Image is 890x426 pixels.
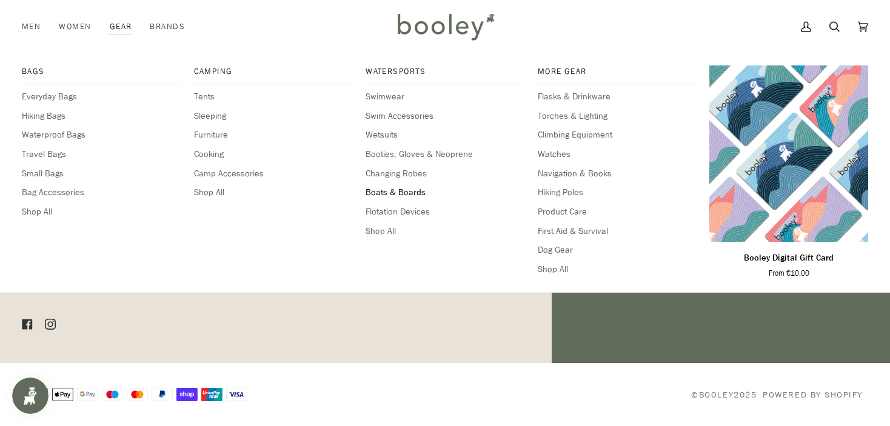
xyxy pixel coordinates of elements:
[366,90,524,104] a: Swimwear
[538,244,697,257] a: Dog Gear
[22,65,181,78] span: Bags
[194,128,353,142] a: Furniture
[22,148,181,161] a: Travel Bags
[22,128,181,142] a: Waterproof Bags
[366,110,524,123] a: Swim Accessories
[22,205,181,219] a: Shop All
[538,205,697,219] a: Product Care
[22,90,181,104] a: Everyday Bags
[194,148,353,161] a: Cooking
[366,205,524,219] a: Flotation Devices
[22,21,41,33] span: Men
[366,128,524,142] a: Wetsuits
[59,21,91,33] span: Women
[194,65,353,84] a: Camping
[366,65,524,84] a: Watersports
[763,389,863,401] a: Powered by Shopify
[709,65,868,278] product-grid-item: Booley Digital Gift Card
[22,167,181,181] a: Small Bags
[538,225,697,238] a: First Aid & Survival
[538,65,697,78] span: More Gear
[194,90,353,104] a: Tents
[691,388,757,401] span: © 2025
[538,263,697,276] a: Shop All
[392,9,498,44] img: Booley
[366,225,524,238] a: Shop All
[366,148,524,161] a: Booties, Gloves & Neoprene
[194,110,353,123] a: Sleeping
[366,65,524,78] span: Watersports
[538,90,697,104] a: Flasks & Drinkware
[538,186,697,199] a: Hiking Poles
[744,251,834,265] p: Booley Digital Gift Card
[22,110,181,123] a: Hiking Bags
[194,167,353,181] a: Camp Accessories
[12,378,49,414] iframe: Button to open loyalty program pop-up
[699,389,734,401] a: Booley
[538,65,697,84] a: More Gear
[709,65,868,242] a: Booley Digital Gift Card
[22,186,181,199] a: Bag Accessories
[709,247,868,279] a: Booley Digital Gift Card
[194,186,353,199] a: Shop All
[769,268,809,279] span: From €10.00
[538,148,697,161] a: Watches
[366,186,524,199] a: Boats & Boards
[194,65,353,78] span: Camping
[709,65,868,242] product-grid-item-variant: €10.00
[538,128,697,142] a: Climbing Equipment
[538,110,697,123] a: Torches & Lighting
[366,167,524,181] a: Changing Robes
[22,65,181,84] a: Bags
[538,167,697,181] a: Navigation & Books
[150,21,185,33] span: Brands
